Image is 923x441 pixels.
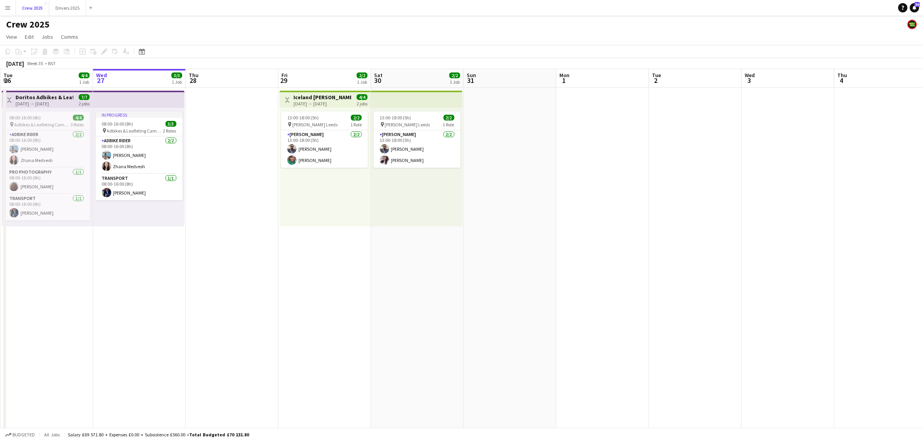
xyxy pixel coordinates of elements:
span: 1 [558,76,569,85]
span: [PERSON_NAME] Leeds [292,122,338,127]
span: 2/2 [449,72,460,78]
div: [DATE] [6,60,24,67]
span: 1 Role [443,122,454,127]
div: BST [48,60,56,66]
span: 13:00-18:00 (5h) [380,115,411,121]
a: View [3,32,20,42]
a: 50 [910,3,919,12]
span: 2/2 [357,72,367,78]
span: 4/4 [73,115,84,121]
span: All jobs [43,432,61,438]
span: [PERSON_NAME] Leeds [385,122,430,127]
span: 13:00-18:00 (5h) [287,115,319,121]
div: 1 Job [450,79,460,85]
app-card-role: Transport1/108:00-16:00 (8h)[PERSON_NAME] [96,174,183,200]
span: Week 35 [26,60,45,66]
a: Edit [22,32,37,42]
span: 27 [95,76,107,85]
span: View [6,33,17,40]
button: Crew 2025 [16,0,49,16]
span: Adbikes & Leafleting Camden [14,122,71,127]
a: Comms [58,32,81,42]
span: 2 [651,76,661,85]
div: [DATE] → [DATE] [16,101,73,107]
span: Edit [25,33,34,40]
div: 1 Job [79,79,89,85]
span: 2/2 [351,115,362,121]
button: Budgeted [4,431,36,439]
span: 3/3 [171,72,182,78]
div: 1 Job [172,79,182,85]
div: In progress [96,112,183,118]
span: 29 [280,76,288,85]
span: Tue [652,72,661,79]
span: Tue [3,72,12,79]
span: 2 Roles [163,128,176,134]
span: 4/4 [357,94,367,100]
app-job-card: 13:00-18:00 (5h)2/2 [PERSON_NAME] Leeds1 Role[PERSON_NAME]2/213:00-18:00 (5h)[PERSON_NAME][PERSON... [374,112,461,168]
div: Salary £69 571.80 + Expenses £0.00 + Subsistence £560.00 = [68,432,249,438]
span: Sun [467,72,476,79]
app-card-role: Adbike Rider2/208:00-16:00 (8h)[PERSON_NAME]Zhana Medvesh [96,136,183,174]
app-job-card: In progress08:00-16:00 (8h)3/3 Adbikes & Leafleting Camden2 RolesAdbike Rider2/208:00-16:00 (8h)[... [96,112,183,200]
h3: Iceland [PERSON_NAME] Leeds [293,94,351,101]
app-job-card: 13:00-18:00 (5h)2/2 [PERSON_NAME] Leeds1 Role[PERSON_NAME]2/213:00-18:00 (5h)[PERSON_NAME][PERSON... [281,112,368,168]
span: Mon [559,72,569,79]
span: Thu [189,72,198,79]
a: Jobs [38,32,56,42]
app-card-role: Pro Photography1/108:00-16:00 (8h)[PERSON_NAME] [3,168,90,194]
h3: Doritos Adbikes & Leafleting Camden [16,94,73,101]
span: 08:00-16:00 (8h) [102,121,133,127]
span: 7/7 [79,94,90,100]
app-card-role: Adbike Rider2/208:00-16:00 (8h)[PERSON_NAME]Zhana Medvesh [3,130,90,168]
span: 28 [188,76,198,85]
span: 08:00-16:00 (8h) [9,115,41,121]
span: Thu [837,72,847,79]
app-card-role: [PERSON_NAME]2/213:00-18:00 (5h)[PERSON_NAME][PERSON_NAME] [281,130,368,168]
span: 2/2 [443,115,454,121]
app-card-role: Transport1/108:00-16:00 (8h)[PERSON_NAME] [3,194,90,220]
span: 3/3 [166,121,176,127]
span: 50 [914,2,920,7]
span: 31 [466,76,476,85]
span: 26 [2,76,12,85]
span: Adbikes & Leafleting Camden [107,128,163,134]
div: 2 jobs [357,100,367,107]
span: 4 [836,76,847,85]
span: Budgeted [12,432,35,438]
div: 1 Job [357,79,367,85]
span: 30 [373,76,383,85]
span: 3 Roles [71,122,84,127]
button: Drivers 2025 [49,0,86,16]
div: [DATE] → [DATE] [293,101,351,107]
span: Sat [374,72,383,79]
app-user-avatar: Nicola Price [907,20,917,29]
span: Fri [281,72,288,79]
span: Comms [61,33,78,40]
h1: Crew 2025 [6,19,50,30]
div: 2 jobs [79,100,90,107]
span: Wed [96,72,107,79]
span: 1 Role [350,122,362,127]
app-job-card: 08:00-16:00 (8h)4/4 Adbikes & Leafleting Camden3 RolesAdbike Rider2/208:00-16:00 (8h)[PERSON_NAME... [3,112,90,220]
span: Total Budgeted £70 131.80 [189,432,249,438]
span: 3 [744,76,755,85]
span: Jobs [41,33,53,40]
app-card-role: [PERSON_NAME]2/213:00-18:00 (5h)[PERSON_NAME][PERSON_NAME] [374,130,461,168]
span: 4/4 [79,72,90,78]
span: Wed [745,72,755,79]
